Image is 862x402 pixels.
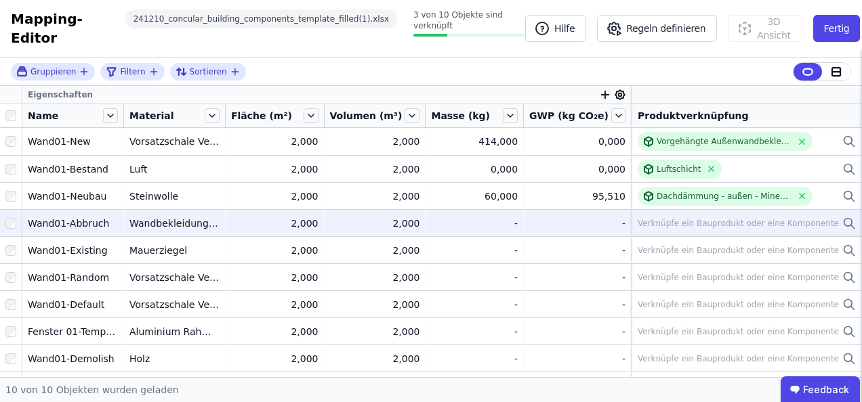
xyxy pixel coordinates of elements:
[231,352,319,365] div: 2,000
[231,135,319,148] div: 2,000
[431,135,518,148] div: 414,000
[28,217,118,230] div: Wand01-Abbruch
[129,325,220,338] div: Aluminium Rahmen
[431,298,518,311] div: -
[728,15,802,42] button: 3D Ansicht
[28,271,118,284] div: Wand01-Random
[231,217,319,230] div: 2,000
[431,109,490,122] span: Masse (kg)
[657,164,701,175] div: Luftschicht
[330,217,420,230] div: 2,000
[330,352,420,365] div: 2,000
[638,272,839,283] div: Verknüpfe ein Bauprodukt oder eine Komponente
[129,109,174,122] span: Material
[231,244,319,257] div: 2,000
[638,218,839,229] div: Verknüpfe ein Bauprodukt oder eine Komponente
[231,162,319,176] div: 2,000
[330,135,420,148] div: 2,000
[431,217,518,230] div: -
[106,64,159,80] button: filter_by
[529,135,625,148] div: 0,000
[231,109,292,122] span: Fläche (m²)
[129,135,220,148] div: Vorsatzschale Verblendmauerwerk
[11,9,109,47] div: Mapping-Editor
[638,326,839,337] div: Verknüpfe ein Bauprodukt oder eine Komponente
[129,189,220,203] div: Steinwolle
[176,64,241,80] button: Sortieren
[529,271,625,284] div: -
[28,162,118,176] div: Wand01-Bestand
[129,162,220,176] div: Luft
[28,109,58,122] span: Name
[330,271,420,284] div: 2,000
[330,109,403,122] span: Volumen (m³)
[28,298,118,311] div: Wand01-Default
[529,325,625,338] div: -
[231,189,319,203] div: 2,000
[431,271,518,284] div: -
[129,298,220,311] div: Vorsatzschale Verblendmauerwerk
[28,352,118,365] div: Wand01-Demolish
[529,352,625,365] div: -
[30,66,76,77] span: Gruppieren
[28,89,93,100] span: Eigenschaften
[330,189,420,203] div: 2,000
[330,325,420,338] div: 2,000
[231,325,319,338] div: 2,000
[129,271,220,284] div: Vorsatzschale Verblendmauerwerk
[28,189,118,203] div: Wand01-Neubau
[129,217,220,230] div: Wandbekleidung Lehmbauplatten
[529,109,609,122] span: GWP (kg CO₂e)
[813,15,861,42] button: Fertig
[330,298,420,311] div: 2,000
[190,66,227,77] span: Sortieren
[638,353,839,364] div: Verknüpfe ein Bauprodukt oder eine Komponente
[638,245,839,256] div: Verknüpfe ein Bauprodukt oder eine Komponente
[529,298,625,311] div: -
[529,244,625,257] div: -
[657,191,792,202] div: Dachdämmung - außen - Mineralwolle
[431,352,518,365] div: -
[330,162,420,176] div: 2,000
[330,244,420,257] div: 2,000
[129,244,220,257] div: Mauerziegel
[28,244,118,257] div: Wand01-Existing
[431,244,518,257] div: -
[231,298,319,311] div: 2,000
[16,66,89,77] button: Gruppieren
[529,162,625,176] div: 0,000
[120,66,145,77] span: Filtern
[638,109,857,122] div: Produktverknüpfung
[231,271,319,284] div: 2,000
[431,189,518,203] div: 60,000
[638,299,839,310] div: Verknüpfe ein Bauprodukt oder eine Komponente
[413,10,503,30] span: 3 von 10 Objekte sind verknüpft
[28,135,118,148] div: Wand01-New
[529,189,625,203] div: 95,510
[28,325,118,338] div: Fenster 01-Temporary
[597,15,717,42] button: Regeln definieren
[657,136,792,147] div: Vorgehängte Außenwandbekleidung - Mauerziegel 11,5cm (nur Ziegel)
[525,15,586,42] button: Hilfe
[431,162,518,176] div: 0,000
[431,325,518,338] div: -
[529,217,625,230] div: -
[125,9,397,28] div: 241210_concular_building_components_template_filled(1).xlsx
[129,352,220,365] div: Holz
